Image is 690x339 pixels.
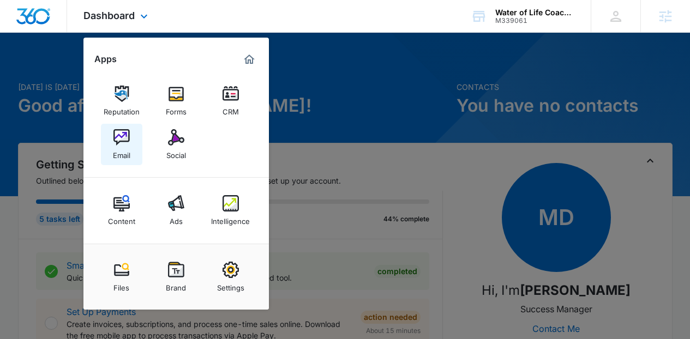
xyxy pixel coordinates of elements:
[155,80,197,122] a: Forms
[94,54,117,64] h2: Apps
[170,211,183,226] div: Ads
[166,278,186,292] div: Brand
[223,102,239,116] div: CRM
[155,190,197,231] a: Ads
[113,278,129,292] div: Files
[217,278,244,292] div: Settings
[210,80,251,122] a: CRM
[101,190,142,231] a: Content
[83,10,135,21] span: Dashboard
[166,102,187,116] div: Forms
[155,256,197,298] a: Brand
[113,146,130,160] div: Email
[210,256,251,298] a: Settings
[166,146,186,160] div: Social
[155,124,197,165] a: Social
[101,124,142,165] a: Email
[495,17,575,25] div: account id
[101,256,142,298] a: Files
[241,51,258,68] a: Marketing 360® Dashboard
[104,102,140,116] div: Reputation
[495,8,575,17] div: account name
[211,211,250,226] div: Intelligence
[210,190,251,231] a: Intelligence
[101,80,142,122] a: Reputation
[108,211,135,226] div: Content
